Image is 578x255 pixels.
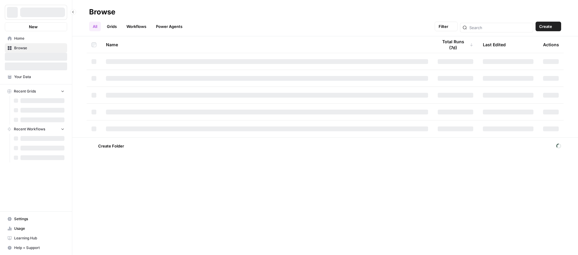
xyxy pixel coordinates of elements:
[14,126,45,132] span: Recent Workflows
[14,89,36,94] span: Recent Grids
[14,245,64,250] span: Help + Support
[14,216,64,222] span: Settings
[5,233,67,243] a: Learning Hub
[106,36,428,53] div: Name
[5,34,67,43] a: Home
[469,25,530,31] input: Search
[539,23,552,29] span: Create
[14,226,64,231] span: Usage
[5,72,67,82] a: Your Data
[14,235,64,241] span: Learning Hub
[5,87,67,96] button: Recent Grids
[5,243,67,253] button: Help + Support
[123,22,150,31] a: Workflows
[5,43,67,53] a: Browse
[103,22,120,31] a: Grids
[5,125,67,134] button: Recent Workflows
[14,45,64,51] span: Browse
[89,22,101,31] a: All
[536,22,561,31] button: Create
[5,22,67,31] button: New
[152,22,186,31] a: Power Agents
[439,23,448,29] span: Filter
[14,36,64,41] span: Home
[483,36,506,53] div: Last Edited
[435,22,458,31] button: Filter
[98,143,124,149] span: Create Folder
[5,214,67,224] a: Settings
[89,141,128,151] button: Create Folder
[29,24,38,30] span: New
[89,7,115,17] div: Browse
[543,36,559,53] div: Actions
[14,74,64,80] span: Your Data
[5,224,67,233] a: Usage
[438,36,473,53] div: Total Runs (7d)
